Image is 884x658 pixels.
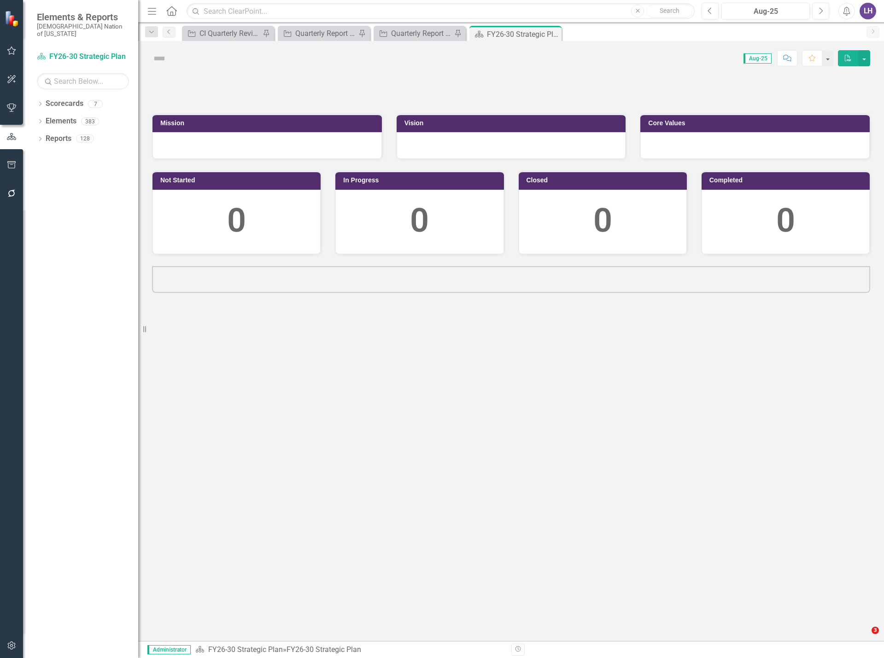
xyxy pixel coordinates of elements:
input: Search ClearPoint... [187,3,695,19]
span: Search [660,7,679,14]
img: ClearPoint Strategy [5,11,21,27]
div: 0 [162,197,311,245]
a: Scorecards [46,99,83,109]
a: CI Quarterly Review [184,28,260,39]
h3: Vision [404,120,621,127]
div: Quarterly Report Review [295,28,356,39]
div: 0 [711,197,860,245]
a: Quarterly Report Review [280,28,356,39]
div: Aug-25 [725,6,807,17]
div: 383 [81,117,99,125]
h3: Mission [160,120,377,127]
span: Administrator [147,645,191,654]
small: [DEMOGRAPHIC_DATA] Nation of [US_STATE] [37,23,129,38]
div: 128 [76,135,94,143]
div: 0 [345,197,494,245]
div: FY26-30 Strategic Plan [487,29,559,40]
h3: Core Values [648,120,865,127]
div: 7 [88,100,103,108]
a: FY26-30 Strategic Plan [208,645,283,654]
input: Search Below... [37,73,129,89]
button: LH [860,3,876,19]
span: 3 [872,627,879,634]
a: Elements [46,116,76,127]
span: Aug-25 [743,53,772,64]
a: FY26-30 Strategic Plan [37,52,129,62]
h3: In Progress [343,177,499,184]
iframe: Intercom live chat [853,627,875,649]
div: » [195,645,504,655]
button: Search [646,5,692,17]
h3: Closed [527,177,682,184]
button: Aug-25 [721,3,810,19]
h3: Not Started [160,177,316,184]
div: Quarterly Report Review (No Next Steps) [391,28,452,39]
div: FY26-30 Strategic Plan [287,645,361,654]
span: Elements & Reports [37,12,129,23]
img: Not Defined [152,51,167,66]
a: Reports [46,134,71,144]
a: Quarterly Report Review (No Next Steps) [376,28,452,39]
div: 0 [528,197,677,245]
h3: Completed [709,177,865,184]
div: CI Quarterly Review [199,28,260,39]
